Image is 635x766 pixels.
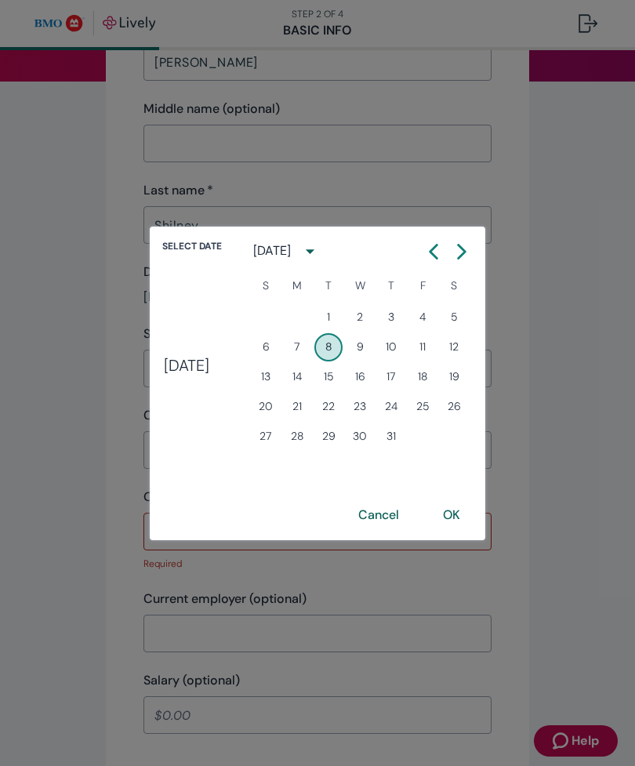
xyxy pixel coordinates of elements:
button: 24 [377,393,405,421]
button: 13 [252,363,280,391]
button: 30 [346,423,374,451]
button: 7 [283,333,311,361]
h4: [DATE] [164,356,209,375]
button: 15 [314,363,343,391]
button: 2 [346,303,374,332]
button: 5 [440,303,468,332]
button: 4 [408,303,437,332]
button: Next month [448,238,476,266]
div: [DATE] [253,241,291,260]
button: 19 [440,363,468,391]
button: 28 [283,423,311,451]
button: 14 [283,363,311,391]
span: Monday [283,270,311,302]
button: calendar view is open, switch to year view [296,237,325,266]
button: 17 [377,363,405,391]
button: 22 [314,393,343,421]
button: Cancel [339,496,418,534]
button: 6 [252,333,280,361]
button: OK [424,496,479,534]
button: 18 [408,363,437,391]
button: 31 [377,423,405,451]
span: Saturday [440,270,468,302]
button: 20 [252,393,280,421]
button: 29 [314,423,343,451]
button: 26 [440,393,468,421]
button: Previous month [419,238,448,266]
span: Thursday [377,270,405,302]
span: Tuesday [314,270,343,302]
button: 8 [314,333,343,361]
button: 25 [408,393,437,421]
span: Select date [162,239,222,253]
button: 11 [408,333,437,361]
button: 23 [346,393,374,421]
span: Friday [408,270,437,302]
span: Sunday [252,270,280,302]
button: 27 [252,423,280,451]
button: 16 [346,363,374,391]
button: 10 [377,333,405,361]
span: Wednesday [346,270,374,302]
button: 9 [346,333,374,361]
button: 1 [314,303,343,332]
button: 12 [440,333,468,361]
svg: Calendar left arrow [426,244,441,260]
svg: Calendar right arrow [454,244,470,260]
button: 3 [377,303,405,332]
button: 21 [283,393,311,421]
